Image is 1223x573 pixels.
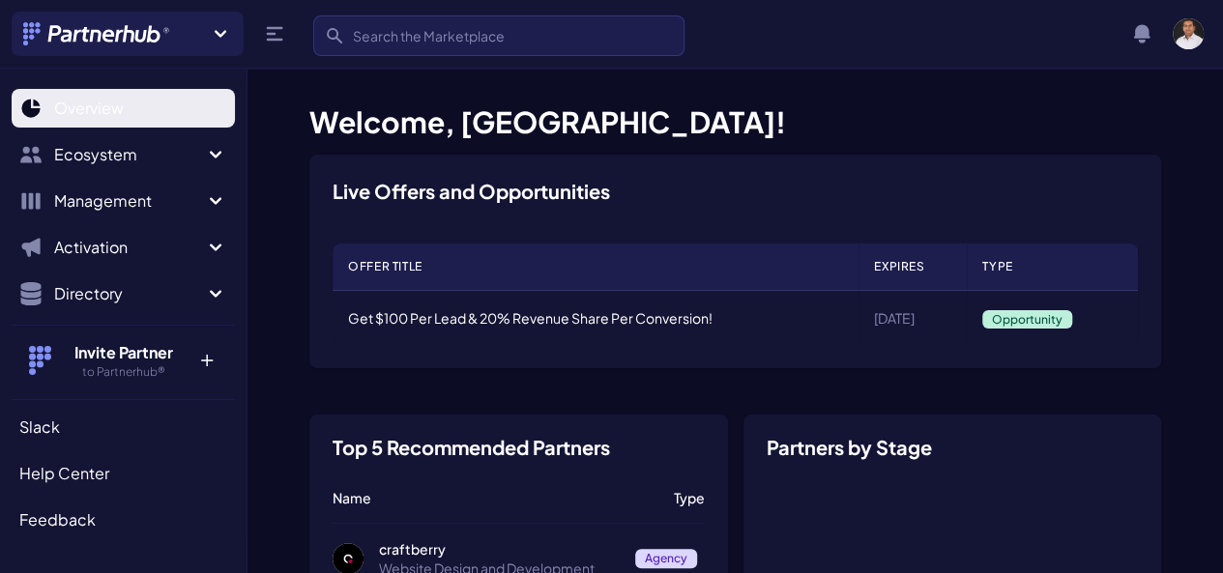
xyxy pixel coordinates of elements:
[309,103,786,140] span: Welcome, [GEOGRAPHIC_DATA]!
[12,228,235,267] button: Activation
[12,89,235,128] a: Overview
[12,182,235,220] button: Management
[333,244,859,291] th: Offer Title
[54,236,204,259] span: Activation
[54,189,204,213] span: Management
[333,488,658,507] p: Name
[12,325,235,395] button: Invite Partner to Partnerhub® +
[379,539,620,559] p: craftberry
[12,135,235,174] button: Ecosystem
[859,244,967,291] th: Expires
[313,15,684,56] input: Search the Marketplace
[1173,18,1204,49] img: user photo
[333,438,610,457] h3: Top 5 Recommended Partners
[23,22,171,45] img: Partnerhub® Logo
[61,364,186,380] h5: to Partnerhub®
[61,341,186,364] h4: Invite Partner
[54,282,204,305] span: Directory
[54,143,204,166] span: Ecosystem
[12,408,235,446] a: Slack
[19,415,60,439] span: Slack
[333,178,610,205] h3: Live Offers and Opportunities
[967,244,1138,291] th: Type
[19,508,96,531] span: Feedback
[859,291,967,346] td: [DATE]
[635,549,697,568] span: Agency
[982,310,1072,329] span: Opportunity
[767,438,1139,457] h3: Partners by Stage
[12,274,235,313] button: Directory
[186,341,227,372] p: +
[12,454,235,493] a: Help Center
[19,462,109,485] span: Help Center
[54,97,124,120] span: Overview
[348,309,713,327] a: Get $100 Per Lead & 20% Revenue Share Per Conversion!
[674,488,705,507] p: Type
[12,501,235,539] a: Feedback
